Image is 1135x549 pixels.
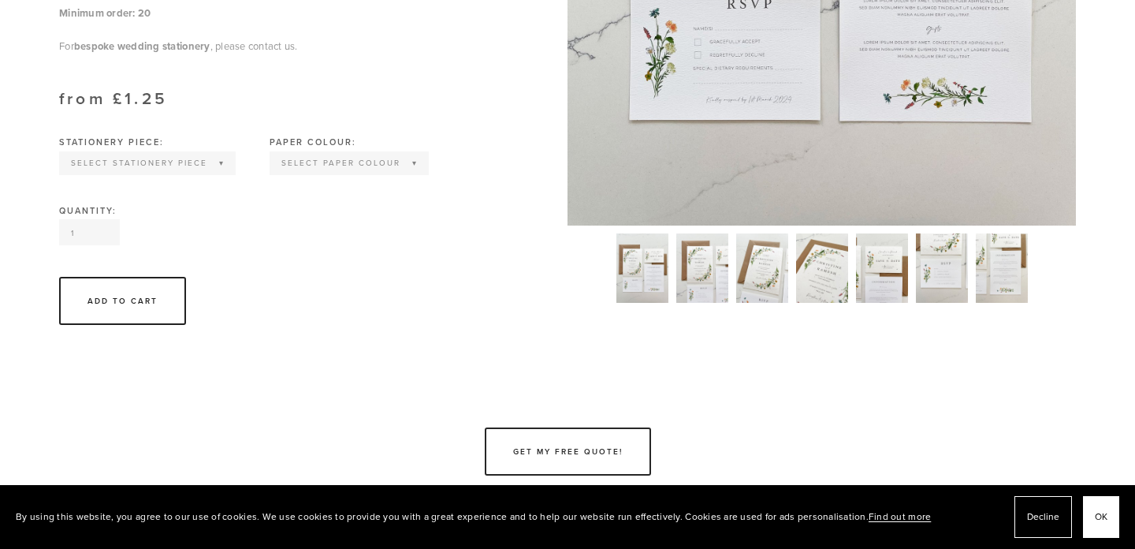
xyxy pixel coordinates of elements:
[59,90,528,106] div: from £1.25
[16,506,931,528] p: By using this website, you agree to our use of cookies. We use cookies to provide you with a grea...
[271,153,427,174] select: Select Paper colour
[1083,496,1119,538] button: OK
[856,233,908,303] img: save-the-date.jpg
[270,138,429,147] div: Paper colour:
[485,428,651,476] a: Get my free quote!
[59,277,186,325] div: Add To Cart
[59,207,528,215] div: Quantity:
[74,39,210,54] strong: bespoke wedding stationery
[1014,496,1072,538] button: Decline
[976,233,1028,303] img: information.jpg
[1027,506,1059,528] span: Decline
[916,233,968,303] img: rsvp.jpg
[1095,506,1107,528] span: OK
[676,233,728,303] img: invite-2.jpg
[59,138,236,147] div: Stationery piece:
[59,219,120,245] input: Quantity
[87,295,158,307] div: Add To Cart
[74,39,210,53] a: bespoke wedding stationery
[61,153,234,174] select: Select Stationery piece
[616,233,668,303] img: wildflower-invite-web.jpg
[59,35,528,58] p: For , please contact us.
[869,510,931,523] a: Find out more
[736,233,788,303] img: invite.jpg
[59,6,151,21] strong: Minimum order: 20
[796,233,848,303] img: invite-3.jpg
